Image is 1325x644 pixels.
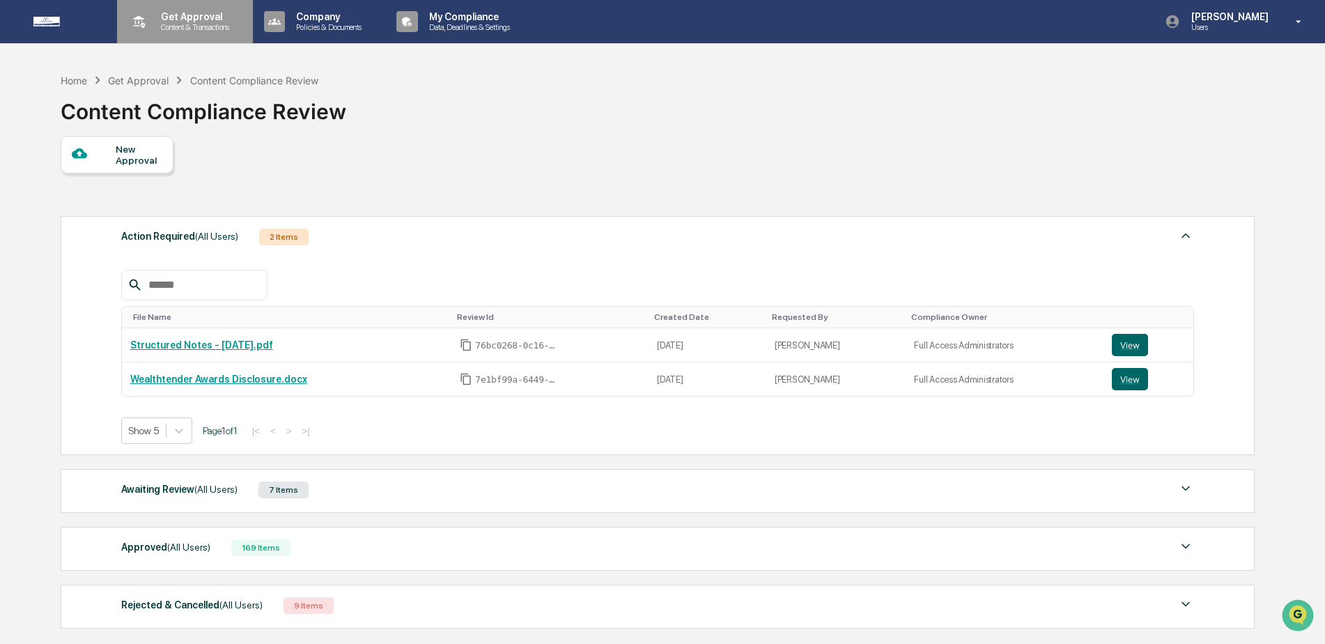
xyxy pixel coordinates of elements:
[130,374,307,385] a: Wealthtender Awards Disclosure.docx
[1112,334,1148,356] button: View
[1177,227,1194,244] img: caret
[1180,11,1276,22] p: [PERSON_NAME]
[61,75,87,86] div: Home
[259,229,309,245] div: 2 Items
[219,599,263,611] span: (All Users)
[61,88,346,124] div: Content Compliance Review
[14,204,25,215] div: 🔎
[248,425,264,437] button: |<
[133,312,447,322] div: Toggle SortBy
[766,362,906,396] td: [PERSON_NAME]
[766,328,906,362] td: [PERSON_NAME]
[649,328,766,362] td: [DATE]
[8,170,95,195] a: 🖐️Preclearance
[1115,312,1188,322] div: Toggle SortBy
[139,236,169,247] span: Pylon
[649,362,766,396] td: [DATE]
[47,107,228,121] div: Start new chat
[1112,368,1186,390] a: View
[1280,598,1318,636] iframe: Open customer support
[115,176,173,190] span: Attestations
[150,11,236,22] p: Get Approval
[194,484,238,495] span: (All Users)
[1112,334,1186,356] a: View
[167,542,210,553] span: (All Users)
[285,22,369,32] p: Policies & Documents
[195,231,238,242] span: (All Users)
[460,339,472,351] span: Copy Id
[47,121,176,132] div: We're available if you need us!
[14,107,39,132] img: 1746055101610-c473b297-6a78-478c-a979-82029cc54cd1
[475,340,559,351] span: 76bc0268-0c16-4ddb-b54e-a2884c5893c1
[457,312,643,322] div: Toggle SortBy
[98,236,169,247] a: Powered byPylon
[906,362,1103,396] td: Full Access Administrators
[654,312,761,322] div: Toggle SortBy
[121,480,238,498] div: Awaiting Review
[460,373,472,385] span: Copy Id
[108,75,169,86] div: Get Approval
[14,177,25,188] div: 🖐️
[28,202,88,216] span: Data Lookup
[266,425,280,437] button: <
[284,597,334,614] div: 9 Items
[121,227,238,245] div: Action Required
[297,425,313,437] button: >|
[116,144,162,166] div: New Approval
[14,29,254,52] p: How can we help?
[285,11,369,22] p: Company
[418,11,517,22] p: My Compliance
[203,425,238,436] span: Page 1 of 1
[772,312,900,322] div: Toggle SortBy
[1177,538,1194,555] img: caret
[282,425,296,437] button: >
[1112,368,1148,390] button: View
[475,374,559,385] span: 7e1bf99a-6449-45c3-8181-c0e5f5f3b389
[33,17,100,26] img: logo
[911,312,1097,322] div: Toggle SortBy
[130,339,273,351] a: Structured Notes - [DATE].pdf
[121,596,263,614] div: Rejected & Cancelled
[1180,22,1276,32] p: Users
[418,22,517,32] p: Data, Deadlines & Settings
[150,22,236,32] p: Content & Transactions
[258,482,309,498] div: 7 Items
[237,111,254,128] button: Start new chat
[231,539,290,556] div: 169 Items
[8,197,93,222] a: 🔎Data Lookup
[36,63,230,78] input: Clear
[190,75,318,86] div: Content Compliance Review
[1177,596,1194,613] img: caret
[28,176,90,190] span: Preclearance
[121,538,210,556] div: Approved
[101,177,112,188] div: 🗄️
[95,170,178,195] a: 🗄️Attestations
[906,328,1103,362] td: Full Access Administrators
[1177,480,1194,497] img: caret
